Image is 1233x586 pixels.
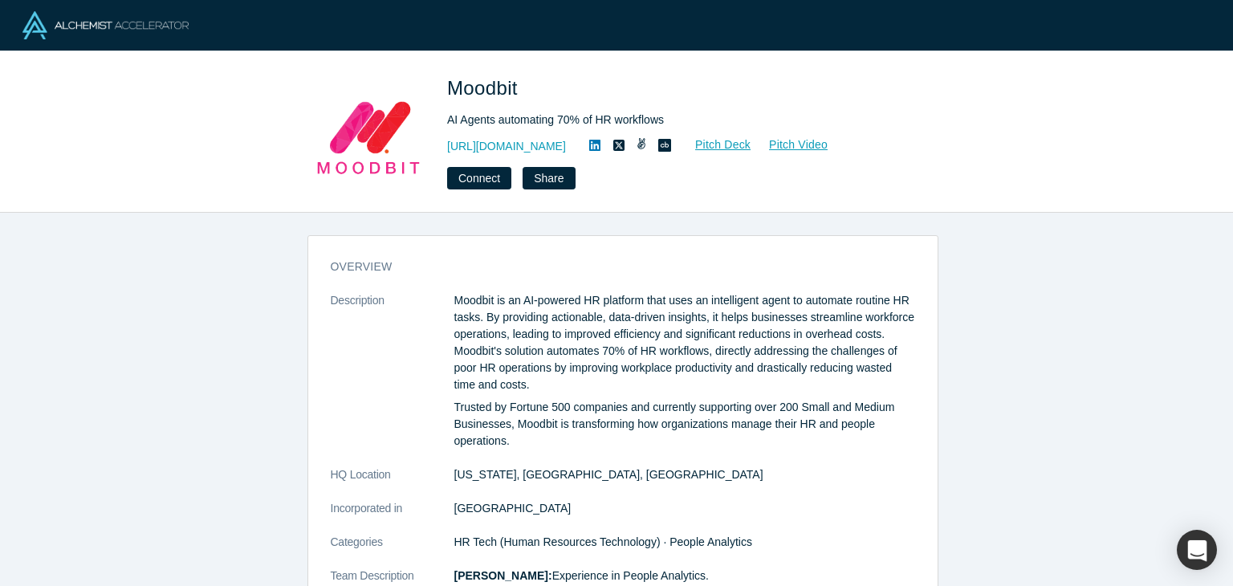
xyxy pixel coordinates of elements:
[454,535,752,548] span: HR Tech (Human Resources Technology) · People Analytics
[454,466,915,483] dd: [US_STATE], [GEOGRAPHIC_DATA], [GEOGRAPHIC_DATA]
[678,136,751,154] a: Pitch Deck
[447,77,523,99] span: Moodbit
[331,500,454,534] dt: Incorporated in
[331,258,893,275] h3: overview
[312,74,425,186] img: Moodbit's Logo
[454,399,915,450] p: Trusted by Fortune 500 companies and currently supporting over 200 Small and Medium Businesses, M...
[751,136,828,154] a: Pitch Video
[454,569,552,582] strong: [PERSON_NAME]:
[22,11,189,39] img: Alchemist Logo
[331,466,454,500] dt: HQ Location
[331,292,454,466] dt: Description
[454,292,915,393] p: Moodbit is an AI-powered HR platform that uses an intelligent agent to automate routine HR tasks....
[331,534,454,568] dt: Categories
[447,167,511,189] button: Connect
[447,138,566,155] a: [URL][DOMAIN_NAME]
[454,500,915,517] dd: [GEOGRAPHIC_DATA]
[523,167,575,189] button: Share
[447,112,897,128] div: AI Agents automating 70% of HR workflows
